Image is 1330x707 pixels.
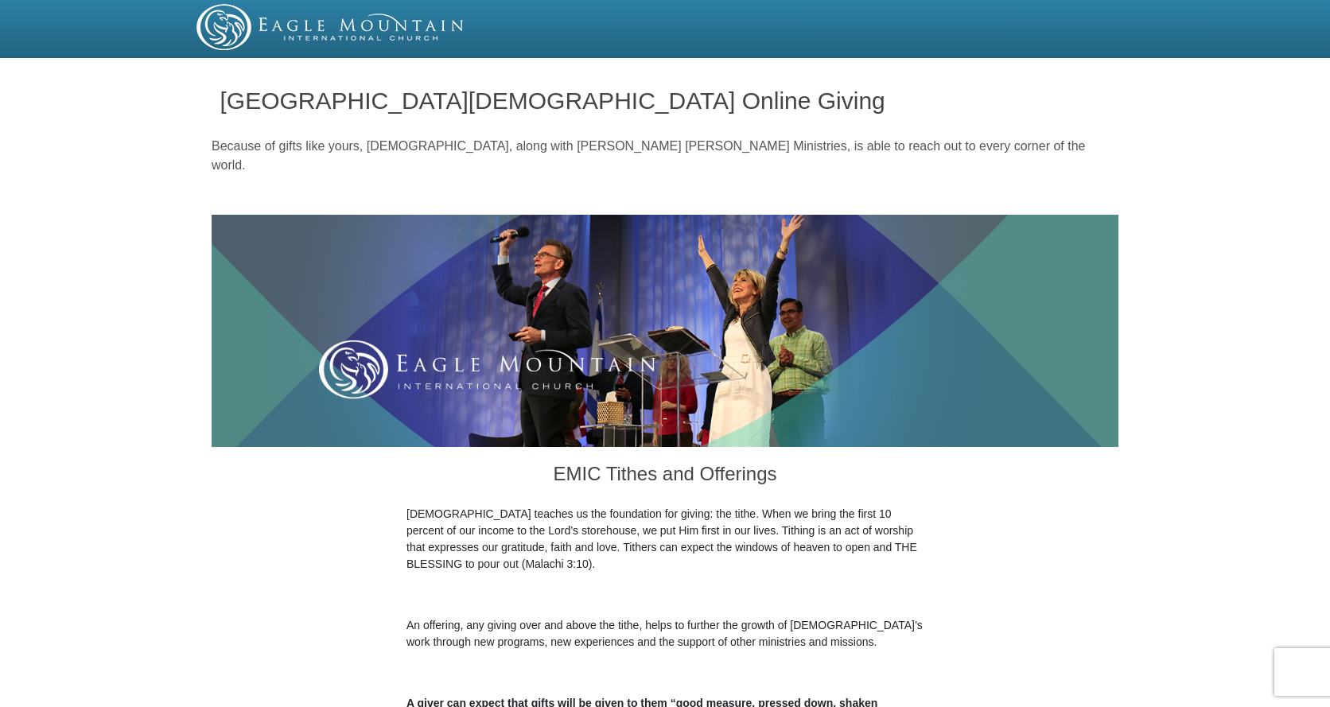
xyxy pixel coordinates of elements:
h3: EMIC Tithes and Offerings [406,447,924,506]
img: EMIC [196,4,465,50]
p: [DEMOGRAPHIC_DATA] teaches us the foundation for giving: the tithe. When we bring the first 10 pe... [406,506,924,573]
p: Because of gifts like yours, [DEMOGRAPHIC_DATA], along with [PERSON_NAME] [PERSON_NAME] Ministrie... [212,137,1118,175]
p: An offering, any giving over and above the tithe, helps to further the growth of [DEMOGRAPHIC_DAT... [406,617,924,651]
h1: [GEOGRAPHIC_DATA][DEMOGRAPHIC_DATA] Online Giving [220,87,1110,114]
